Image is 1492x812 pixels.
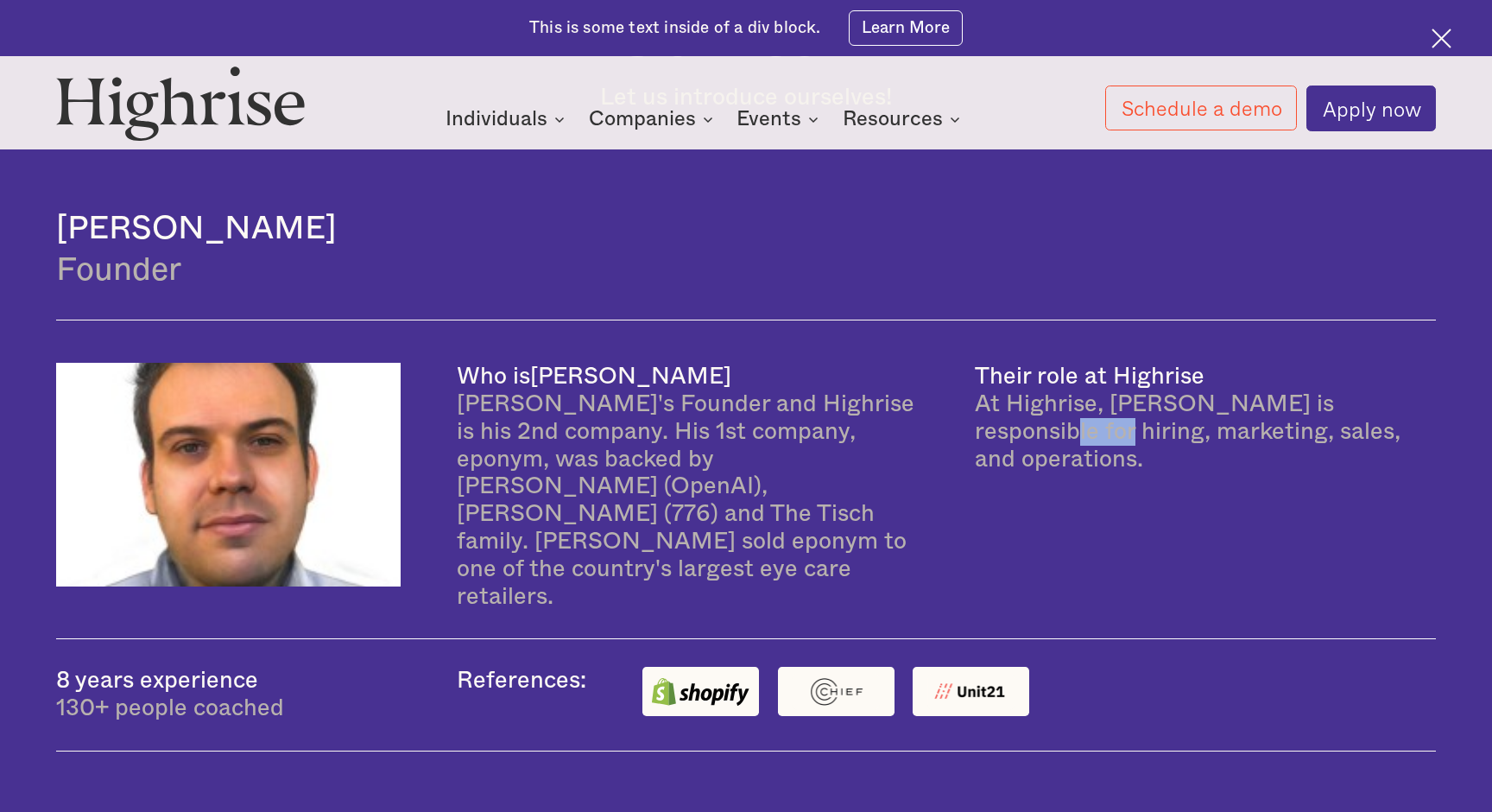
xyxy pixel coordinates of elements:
[849,10,963,46] a: Learn More
[446,109,547,130] div: Individuals
[56,695,401,722] div: 130+ people coached
[975,390,1437,473] div: At Highrise, [PERSON_NAME] is responsible for hiring, marketing, sales, and operations.
[737,109,801,130] div: Events
[843,109,965,130] div: Resources
[56,66,306,141] img: Highrise logo
[446,109,570,130] div: Individuals
[530,365,731,388] div: [PERSON_NAME]
[843,109,943,130] div: Resources
[1306,86,1436,131] a: Apply now
[457,667,586,722] div: References:
[1432,29,1451,48] img: Cross icon
[1105,86,1297,130] a: Schedule a demo
[457,390,919,611] div: [PERSON_NAME]'s Founder and Highrise is his 2nd company. His 1st company, eponym, was backed by [...
[457,365,530,388] div: Who is
[56,209,1436,248] h4: [PERSON_NAME]
[589,109,696,130] div: Companies
[589,109,718,130] div: Companies
[56,667,401,695] div: 8 years experience
[56,249,1436,292] div: Founder
[737,109,824,130] div: Events
[975,365,1204,388] div: Their role at Highrise
[529,17,821,40] div: This is some text inside of a div block.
